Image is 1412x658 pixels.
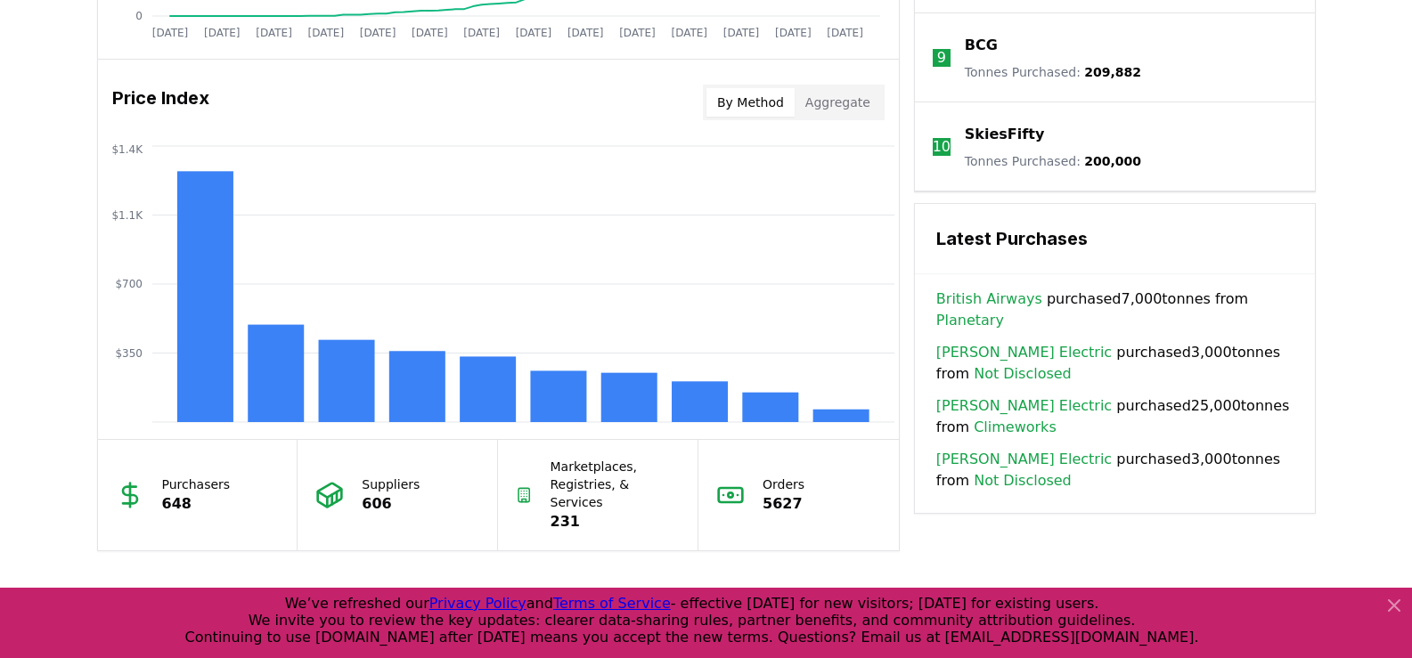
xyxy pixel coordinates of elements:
a: SkiesFifty [965,124,1044,145]
tspan: [DATE] [722,27,759,39]
span: 209,882 [1084,65,1141,79]
a: [PERSON_NAME] Electric [936,395,1112,417]
p: 5627 [763,493,804,515]
p: Marketplaces, Registries, & Services [551,458,681,511]
h3: Price Index [112,85,209,120]
span: purchased 25,000 tonnes from [936,395,1294,438]
tspan: [DATE] [775,27,812,39]
p: 648 [162,493,231,515]
p: Tonnes Purchased : [965,152,1141,170]
p: Suppliers [362,475,420,493]
tspan: [DATE] [307,27,344,39]
span: purchased 3,000 tonnes from [936,449,1294,491]
span: purchased 7,000 tonnes from [936,288,1294,331]
a: Climeworks [974,417,1057,438]
a: [PERSON_NAME] Electric [936,342,1112,363]
p: 9 [937,47,946,69]
tspan: 0 [135,10,143,22]
tspan: [DATE] [412,27,448,39]
span: 200,000 [1084,154,1141,168]
a: Not Disclosed [974,363,1072,385]
p: Purchasers [162,475,231,493]
p: 606 [362,493,420,515]
p: Tonnes Purchased : [965,63,1141,81]
tspan: [DATE] [256,27,292,39]
p: 10 [933,136,951,158]
span: purchased 3,000 tonnes from [936,342,1294,385]
tspan: [DATE] [827,27,863,39]
h3: Latest Purchases [936,225,1294,252]
p: 231 [551,511,681,532]
a: British Airways [936,288,1042,310]
tspan: $350 [115,347,143,360]
tspan: $700 [115,278,143,290]
a: BCG [965,35,998,56]
a: Planetary [936,310,1004,331]
button: Aggregate [795,88,881,117]
tspan: [DATE] [203,27,240,39]
tspan: [DATE] [151,27,188,39]
p: Orders [763,475,804,493]
button: By Method [706,88,795,117]
tspan: [DATE] [515,27,551,39]
tspan: [DATE] [359,27,396,39]
a: [PERSON_NAME] Electric [936,449,1112,470]
tspan: $1.1K [111,209,143,222]
a: Not Disclosed [974,470,1072,491]
tspan: [DATE] [463,27,500,39]
tspan: [DATE] [671,27,707,39]
tspan: [DATE] [619,27,656,39]
tspan: $1.4K [111,143,143,156]
tspan: [DATE] [567,27,603,39]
